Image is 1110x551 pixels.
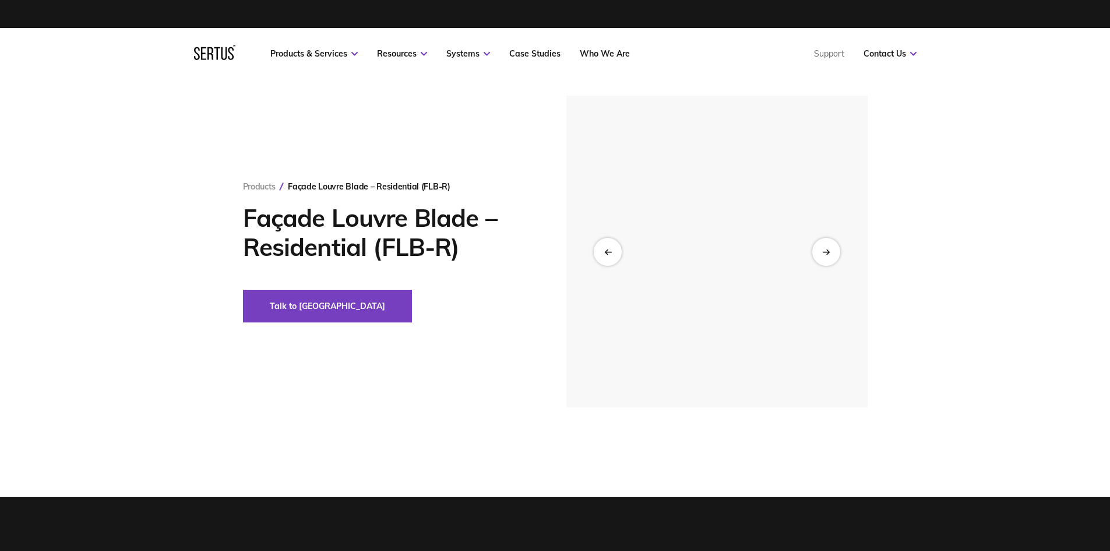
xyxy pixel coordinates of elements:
h1: Façade Louvre Blade – Residential (FLB-R) [243,203,531,262]
a: Contact Us [864,48,917,59]
a: Products [243,181,276,192]
a: Systems [446,48,490,59]
a: Case Studies [509,48,561,59]
a: Resources [377,48,427,59]
button: Talk to [GEOGRAPHIC_DATA] [243,290,412,322]
a: Who We Are [580,48,630,59]
a: Support [814,48,844,59]
a: Products & Services [270,48,358,59]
